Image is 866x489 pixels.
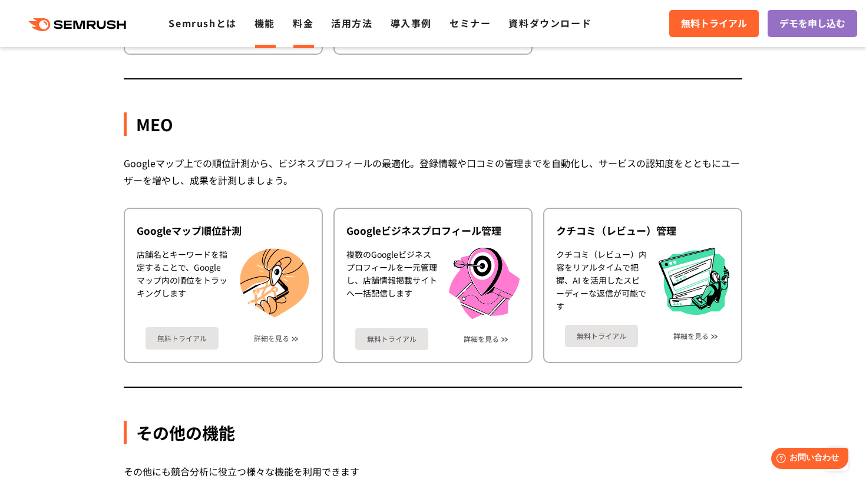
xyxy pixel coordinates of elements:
[331,16,372,30] a: 活用方法
[761,443,853,476] iframe: Help widget launcher
[669,10,759,37] a: 無料トライアル
[124,112,742,136] div: MEO
[681,16,747,31] span: 無料トライアル
[124,421,742,444] div: その他の機能
[556,248,647,316] div: クチコミ（レビュー）内容をリアルタイムで把握、AI を活用したスピーディーな返信が可能です
[124,155,742,189] div: Googleマップ上での順位計測から、ビジネスプロフィールの最適化。登録情報や口コミの管理までを自動化し、サービスの認知度をとともにユーザーを増やし、成果を計測しましょう。
[565,325,638,347] a: 無料トライアル
[124,463,742,480] div: その他にも競合分析に役立つ様々な機能を利用できます
[355,328,428,350] a: 無料トライアル
[239,248,310,318] img: Googleマップ順位計測
[659,248,729,316] img: クチコミ（レビュー）管理
[449,16,491,30] a: セミナー
[293,16,313,30] a: 料金
[779,16,845,31] span: デモを申し込む
[346,248,437,319] div: 複数のGoogleビジネスプロフィールを一元管理し、店舗情報掲載サイトへ一括配信します
[254,334,289,342] a: 詳細を見る
[673,332,709,340] a: 詳細を見る
[508,16,591,30] a: 資料ダウンロード
[137,224,310,238] div: Googleマップ順位計測
[254,16,275,30] a: 機能
[556,224,729,238] div: クチコミ（レビュー）管理
[768,10,857,37] a: デモを申し込む
[168,16,236,30] a: Semrushとは
[391,16,432,30] a: 導入事例
[346,224,520,238] div: Googleビジネスプロフィール管理
[464,335,499,343] a: 詳細を見る
[146,327,219,350] a: 無料トライアル
[449,248,520,319] img: Googleビジネスプロフィール管理
[137,248,227,318] div: 店舗名とキーワードを指定することで、Googleマップ内の順位をトラッキングします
